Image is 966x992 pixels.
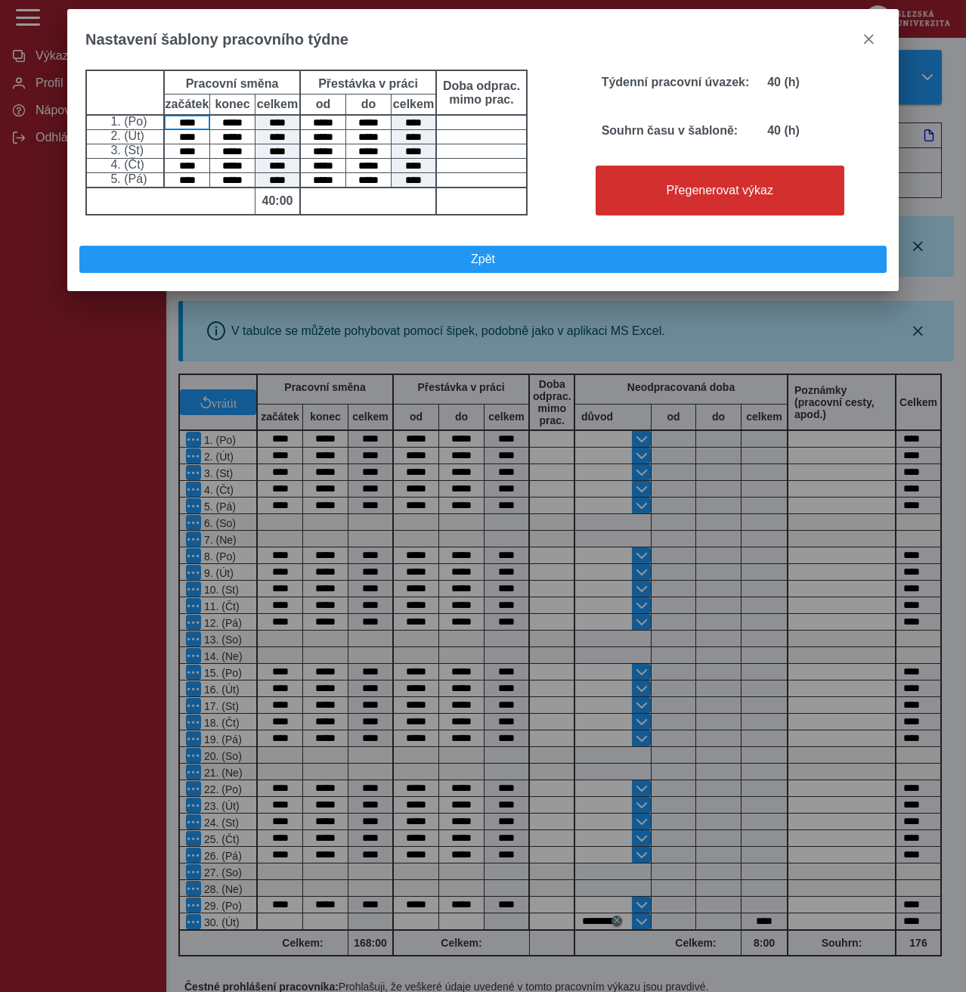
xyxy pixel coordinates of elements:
b: Pracovní směna [186,77,279,90]
b: od [301,98,345,111]
b: 40:00 [255,194,299,208]
b: Souhrn času v šabloně: [602,124,738,137]
b: konec [210,98,255,111]
b: 40 (h) [767,76,800,88]
span: Přegenerovat výkaz [602,184,838,197]
span: 3. (St) [107,144,144,157]
span: 5. (Pá) [107,172,147,185]
b: Doba odprac. mimo prac. [440,79,523,107]
b: celkem [255,98,299,111]
b: celkem [392,98,435,111]
button: Zpět [79,246,887,273]
span: 4. (Čt) [107,158,144,171]
b: 40 (h) [767,124,800,137]
span: Nastavení šablony pracovního týdne [85,31,348,48]
b: Týdenní pracovní úvazek: [602,76,750,88]
button: close [856,27,881,51]
b: Přestávka v práci [318,77,418,90]
span: Zpět [86,253,880,266]
b: do [346,98,391,111]
button: Přegenerovat výkaz [596,166,844,215]
b: začátek [165,98,209,111]
span: 1. (Po) [107,115,147,128]
span: 2. (Út) [107,129,144,142]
